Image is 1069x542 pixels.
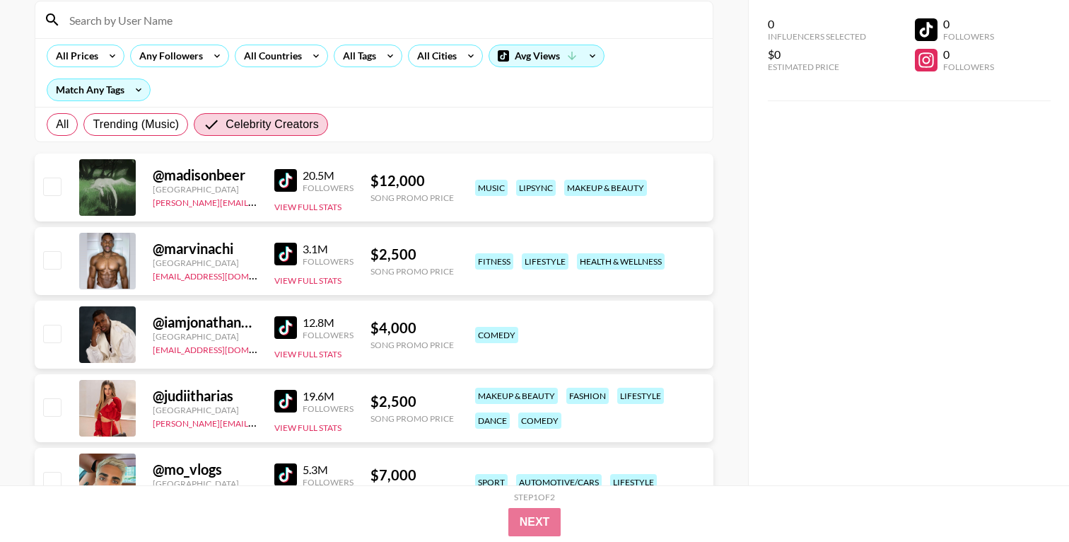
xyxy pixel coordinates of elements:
div: [GEOGRAPHIC_DATA] [153,331,257,342]
div: makeup & beauty [564,180,647,196]
div: $ 7,000 [370,466,454,484]
img: TikTok [274,463,297,486]
div: 20.5M [303,168,354,183]
div: 3.1M [303,242,354,256]
div: Avg Views [489,45,604,67]
div: All Cities [409,45,460,67]
button: Next [508,508,561,536]
div: @ iamjonathanpeter [153,313,257,331]
div: Song Promo Price [370,192,454,203]
div: Followers [303,256,354,267]
div: Followers [303,183,354,193]
div: dance [475,413,510,429]
a: [EMAIL_ADDRESS][DOMAIN_NAME] [153,342,295,355]
div: All Countries [235,45,305,67]
a: [EMAIL_ADDRESS][DOMAIN_NAME] [153,268,295,282]
input: Search by User Name [61,8,704,31]
div: $ 2,500 [370,246,454,263]
div: @ mo_vlogs [153,461,257,478]
div: [GEOGRAPHIC_DATA] [153,478,257,489]
iframe: Drift Widget Chat Controller [998,471,1052,525]
div: [GEOGRAPHIC_DATA] [153,184,257,195]
div: sport [475,474,508,490]
div: Song Promo Price [370,266,454,277]
div: Song Promo Price [370,413,454,424]
div: $ 12,000 [370,172,454,190]
div: @ madisonbeer [153,166,257,184]
div: fashion [566,388,609,404]
div: Match Any Tags [47,79,150,100]
div: 0 [768,17,866,31]
div: Followers [303,403,354,414]
a: [PERSON_NAME][EMAIL_ADDRESS][DOMAIN_NAME] [153,415,362,429]
button: View Full Stats [274,349,341,359]
div: Followers [303,330,354,340]
div: Song Promo Price [370,340,454,350]
div: [GEOGRAPHIC_DATA] [153,405,257,415]
div: 0 [943,17,994,31]
span: All [56,116,69,133]
div: $ 4,000 [370,319,454,337]
div: fitness [475,253,513,270]
div: Followers [303,477,354,488]
div: lifestyle [617,388,664,404]
div: comedy [475,327,518,343]
div: Estimated Price [768,62,866,72]
div: health & wellness [577,253,665,270]
div: lifestyle [610,474,657,490]
img: TikTok [274,243,297,265]
img: TikTok [274,316,297,339]
a: [PERSON_NAME][EMAIL_ADDRESS][DOMAIN_NAME] [153,195,362,208]
img: TikTok [274,390,297,413]
div: Followers [943,31,994,42]
button: View Full Stats [274,275,341,286]
div: makeup & beauty [475,388,558,404]
div: lifestyle [522,253,568,270]
div: Followers [943,62,994,72]
button: View Full Stats [274,202,341,212]
div: Any Followers [131,45,206,67]
img: TikTok [274,169,297,192]
div: automotive/cars [516,474,602,490]
div: @ judiitharias [153,387,257,405]
div: comedy [518,413,561,429]
div: 0 [943,47,994,62]
span: Celebrity Creators [226,116,319,133]
span: Trending (Music) [93,116,179,133]
button: View Full Stats [274,422,341,433]
div: Influencers Selected [768,31,866,42]
div: 5.3M [303,463,354,477]
div: Step 1 of 2 [514,492,555,502]
div: 19.6M [303,389,354,403]
div: $0 [768,47,866,62]
div: All Tags [334,45,379,67]
div: [GEOGRAPHIC_DATA] [153,258,257,268]
div: music [475,180,508,196]
div: 12.8M [303,316,354,330]
div: @ marvinachi [153,240,257,258]
div: All Prices [47,45,101,67]
div: $ 2,500 [370,393,454,410]
div: lipsync [516,180,556,196]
